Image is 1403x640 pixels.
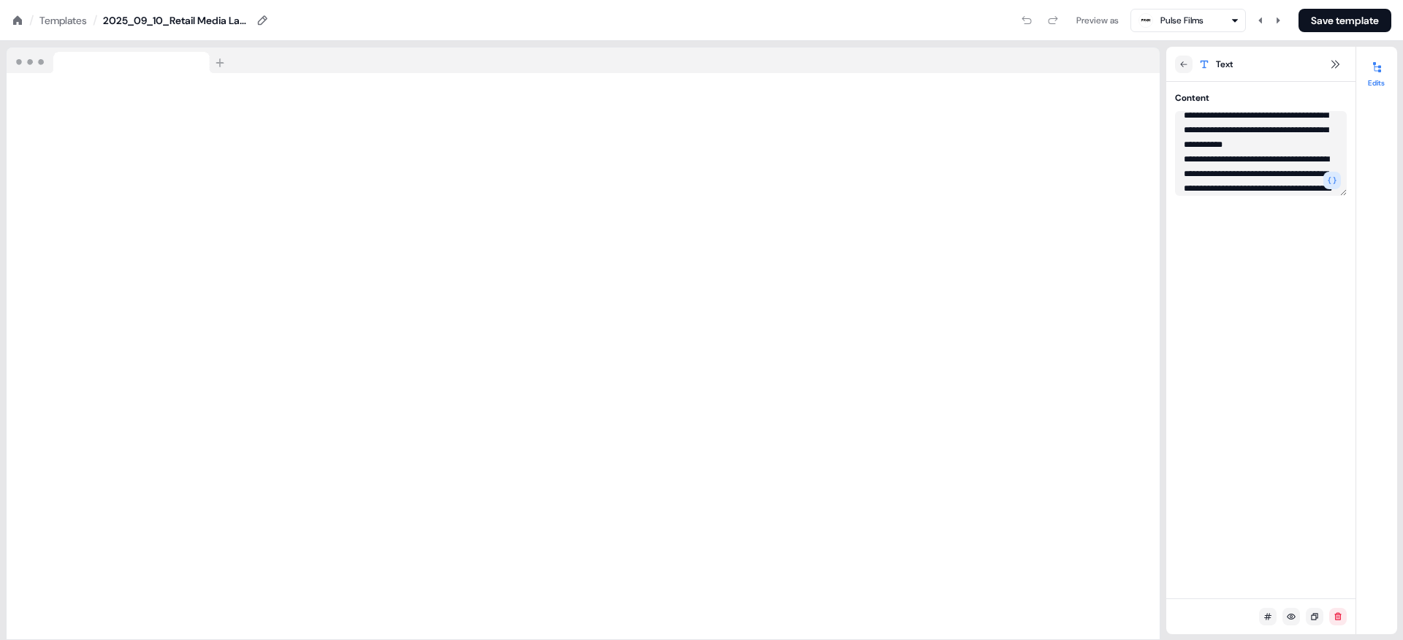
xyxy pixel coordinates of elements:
button: Pulse Films [1130,9,1246,32]
img: Browser topbar [7,47,231,74]
div: / [29,12,34,28]
div: / [93,12,97,28]
div: Pulse Films [1160,13,1204,28]
button: Save template [1299,9,1391,32]
a: Templates [39,13,87,28]
div: 2025_09_10_Retail Media Landing Page [103,13,249,28]
button: Edits [1356,56,1397,88]
div: Content [1175,91,1209,105]
span: Text [1216,57,1233,72]
div: Preview as [1076,13,1119,28]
